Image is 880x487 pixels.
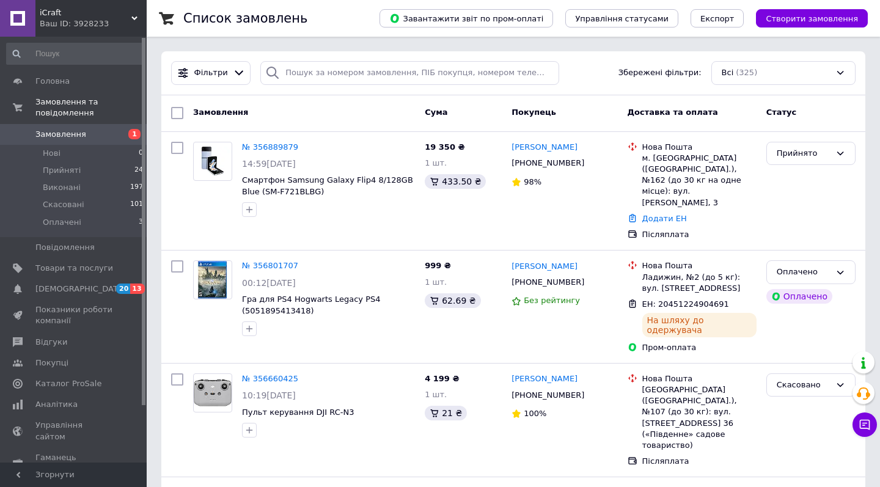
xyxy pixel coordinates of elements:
[193,108,248,117] span: Замовлення
[509,274,587,290] div: [PHONE_NUMBER]
[194,67,228,79] span: Фільтри
[6,43,144,65] input: Пошук
[628,108,718,117] span: Доставка та оплата
[425,108,447,117] span: Cума
[425,158,447,167] span: 1 шт.
[777,266,831,279] div: Оплачено
[130,182,143,193] span: 197
[425,390,447,399] span: 1 шт.
[642,456,757,467] div: Післяплата
[524,296,580,305] span: Без рейтингу
[194,147,232,175] img: Фото товару
[425,406,467,420] div: 21 ₴
[35,452,113,474] span: Гаманець компанії
[642,272,757,294] div: Ладижин, №2 (до 5 кг): вул. [STREET_ADDRESS]
[425,261,451,270] span: 999 ₴
[43,148,61,159] span: Нові
[565,9,678,27] button: Управління статусами
[139,148,143,159] span: 0
[242,278,296,288] span: 00:12[DATE]
[766,108,797,117] span: Статус
[35,242,95,253] span: Повідомлення
[35,76,70,87] span: Головна
[642,384,757,451] div: [GEOGRAPHIC_DATA] ([GEOGRAPHIC_DATA].), №107 (до 30 кг): вул. [STREET_ADDRESS] 36 («Південне» сад...
[642,142,757,153] div: Нова Пошта
[642,214,687,223] a: Додати ЕН
[425,293,480,308] div: 62.69 ₴
[512,142,577,153] a: [PERSON_NAME]
[242,261,298,270] a: № 356801707
[642,313,757,337] div: На шляху до одержувача
[242,142,298,152] a: № 356889879
[777,379,831,392] div: Скасовано
[722,67,734,79] span: Всі
[642,373,757,384] div: Нова Пошта
[575,14,669,23] span: Управління статусами
[43,217,81,228] span: Оплачені
[35,378,101,389] span: Каталог ProSale
[116,284,130,294] span: 20
[40,7,131,18] span: iCraft
[40,18,147,29] div: Ваш ID: 3928233
[35,97,147,119] span: Замовлення та повідомлення
[642,153,757,208] div: м. [GEOGRAPHIC_DATA] ([GEOGRAPHIC_DATA].), №162 (до 30 кг на одне місце): вул. [PERSON_NAME], 3
[35,304,113,326] span: Показники роботи компанії
[425,374,459,383] span: 4 199 ₴
[777,147,831,160] div: Прийнято
[242,408,354,417] a: Пульт керування DJI RC-N3
[509,155,587,171] div: [PHONE_NUMBER]
[35,129,86,140] span: Замовлення
[242,159,296,169] span: 14:59[DATE]
[425,142,464,152] span: 19 350 ₴
[194,379,232,406] img: Фото товару
[242,374,298,383] a: № 356660425
[197,261,229,299] img: Фото товару
[691,9,744,27] button: Експорт
[242,390,296,400] span: 10:19[DATE]
[35,337,67,348] span: Відгуки
[193,260,232,299] a: Фото товару
[242,175,413,196] a: Смартфон Samsung Galaxy Flip4 8/128GB Blue (SM-F721BLBG)
[242,295,381,315] a: Гра для PS4 Hogwarts Legacy PS4 (5051895413418)
[756,9,868,27] button: Створити замовлення
[766,14,858,23] span: Створити замовлення
[130,284,144,294] span: 13
[380,9,553,27] button: Завантажити звіт по пром-оплаті
[183,11,307,26] h1: Список замовлень
[512,261,577,273] a: [PERSON_NAME]
[744,13,868,23] a: Створити замовлення
[193,142,232,181] a: Фото товару
[618,67,702,79] span: Збережені фільтри:
[853,412,877,437] button: Чат з покупцем
[128,129,141,139] span: 1
[524,409,546,418] span: 100%
[35,399,78,410] span: Аналітика
[642,342,757,353] div: Пром-оплата
[524,177,541,186] span: 98%
[642,299,729,309] span: ЕН: 20451224904691
[35,357,68,368] span: Покупці
[35,420,113,442] span: Управління сайтом
[43,165,81,176] span: Прийняті
[43,182,81,193] span: Виконані
[35,263,113,274] span: Товари та послуги
[139,217,143,228] span: 3
[512,108,556,117] span: Покупець
[260,61,559,85] input: Пошук за номером замовлення, ПІБ покупця, номером телефону, Email, номером накладної
[425,174,486,189] div: 433.50 ₴
[134,165,143,176] span: 24
[766,289,832,304] div: Оплачено
[736,68,757,77] span: (325)
[43,199,84,210] span: Скасовані
[35,284,126,295] span: [DEMOGRAPHIC_DATA]
[193,373,232,412] a: Фото товару
[642,229,757,240] div: Післяплата
[425,277,447,287] span: 1 шт.
[512,373,577,385] a: [PERSON_NAME]
[700,14,735,23] span: Експорт
[389,13,543,24] span: Завантажити звіт по пром-оплаті
[130,199,143,210] span: 101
